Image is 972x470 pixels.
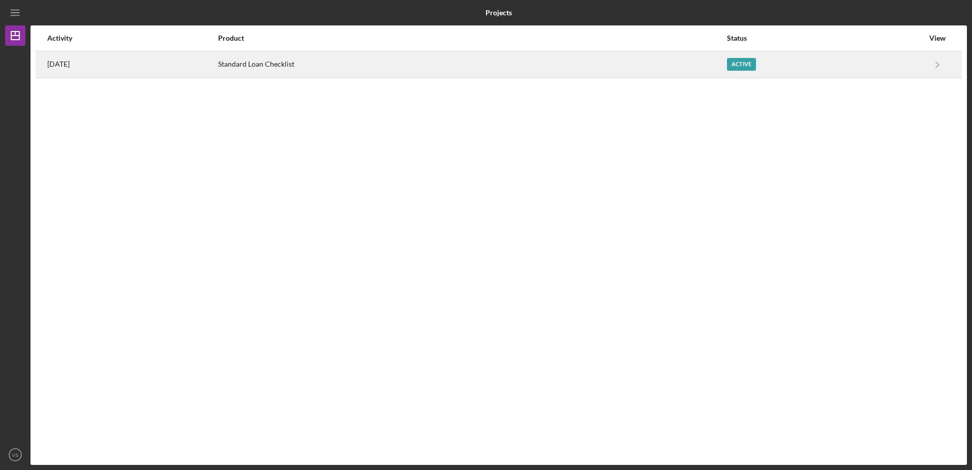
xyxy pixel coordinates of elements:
[485,9,512,17] b: Projects
[218,52,726,77] div: Standard Loan Checklist
[5,445,25,465] button: VS
[925,34,950,42] div: View
[12,452,19,458] text: VS
[218,34,726,42] div: Product
[47,34,217,42] div: Activity
[727,58,756,71] div: Active
[727,34,924,42] div: Status
[47,60,70,68] time: 2025-07-29 02:57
